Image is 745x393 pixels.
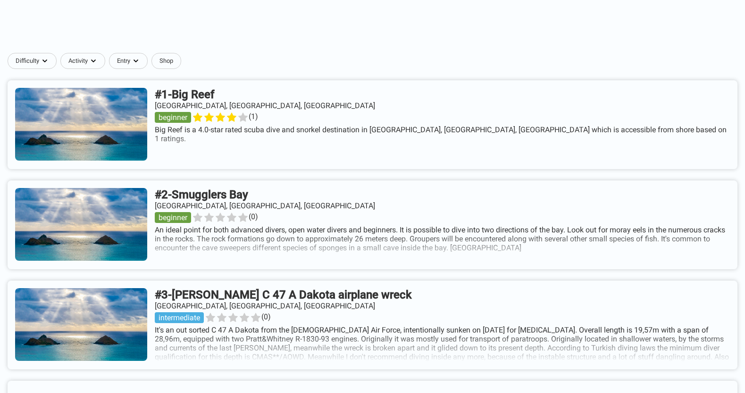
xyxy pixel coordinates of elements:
[60,53,109,69] button: Activitydropdown caret
[151,53,181,69] a: Shop
[109,53,151,69] button: Entrydropdown caret
[8,53,60,69] button: Difficultydropdown caret
[41,57,49,65] img: dropdown caret
[68,57,88,65] span: Activity
[132,57,140,65] img: dropdown caret
[144,3,602,45] iframe: Advertisement
[117,57,130,65] span: Entry
[90,57,97,65] img: dropdown caret
[16,57,39,65] span: Difficulty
